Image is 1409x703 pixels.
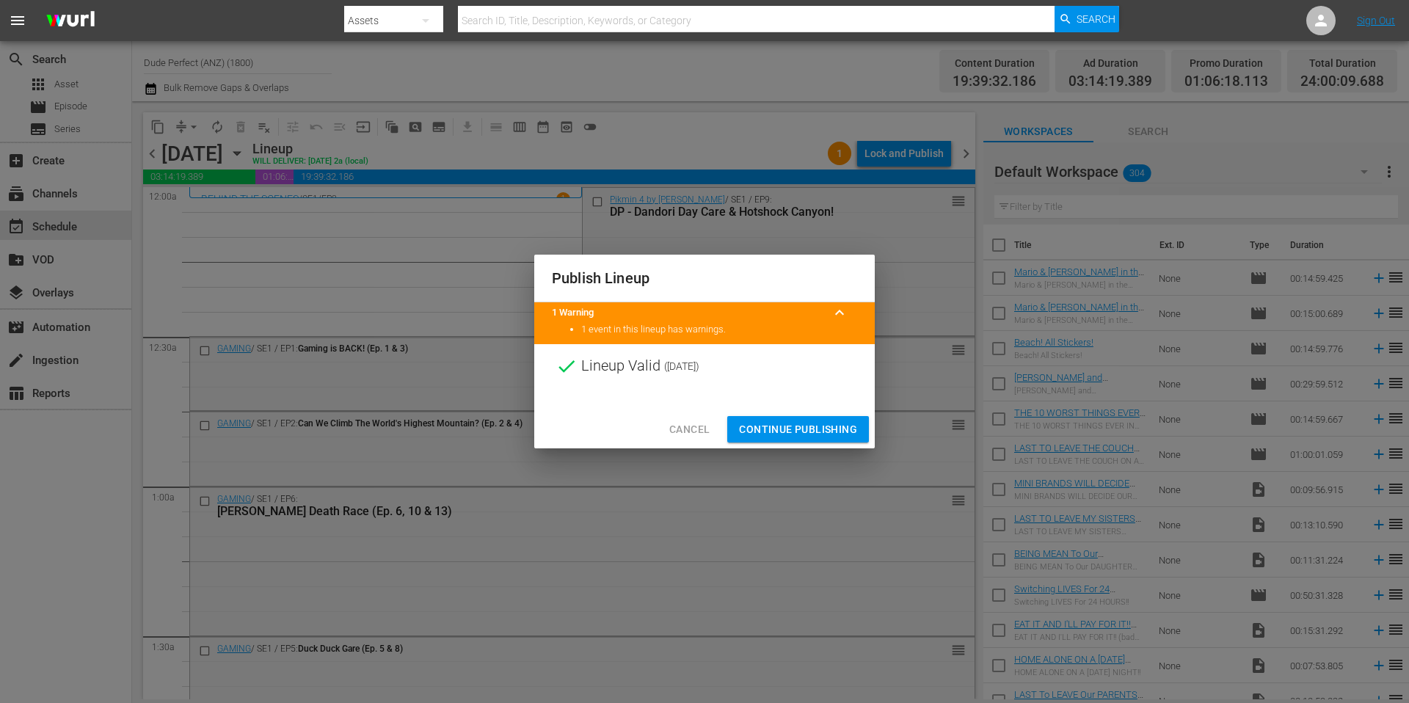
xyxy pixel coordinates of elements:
[552,266,857,290] h2: Publish Lineup
[831,304,848,321] span: keyboard_arrow_up
[1357,15,1395,26] a: Sign Out
[664,355,699,377] span: ( [DATE] )
[822,295,857,330] button: keyboard_arrow_up
[739,420,857,439] span: Continue Publishing
[1077,6,1115,32] span: Search
[9,12,26,29] span: menu
[669,420,710,439] span: Cancel
[35,4,106,38] img: ans4CAIJ8jUAAAAAAAAAAAAAAAAAAAAAAAAgQb4GAAAAAAAAAAAAAAAAAAAAAAAAJMjXAAAAAAAAAAAAAAAAAAAAAAAAgAT5G...
[581,323,857,337] li: 1 event in this lineup has warnings.
[727,416,869,443] button: Continue Publishing
[658,416,721,443] button: Cancel
[552,306,822,320] title: 1 Warning
[534,344,875,388] div: Lineup Valid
